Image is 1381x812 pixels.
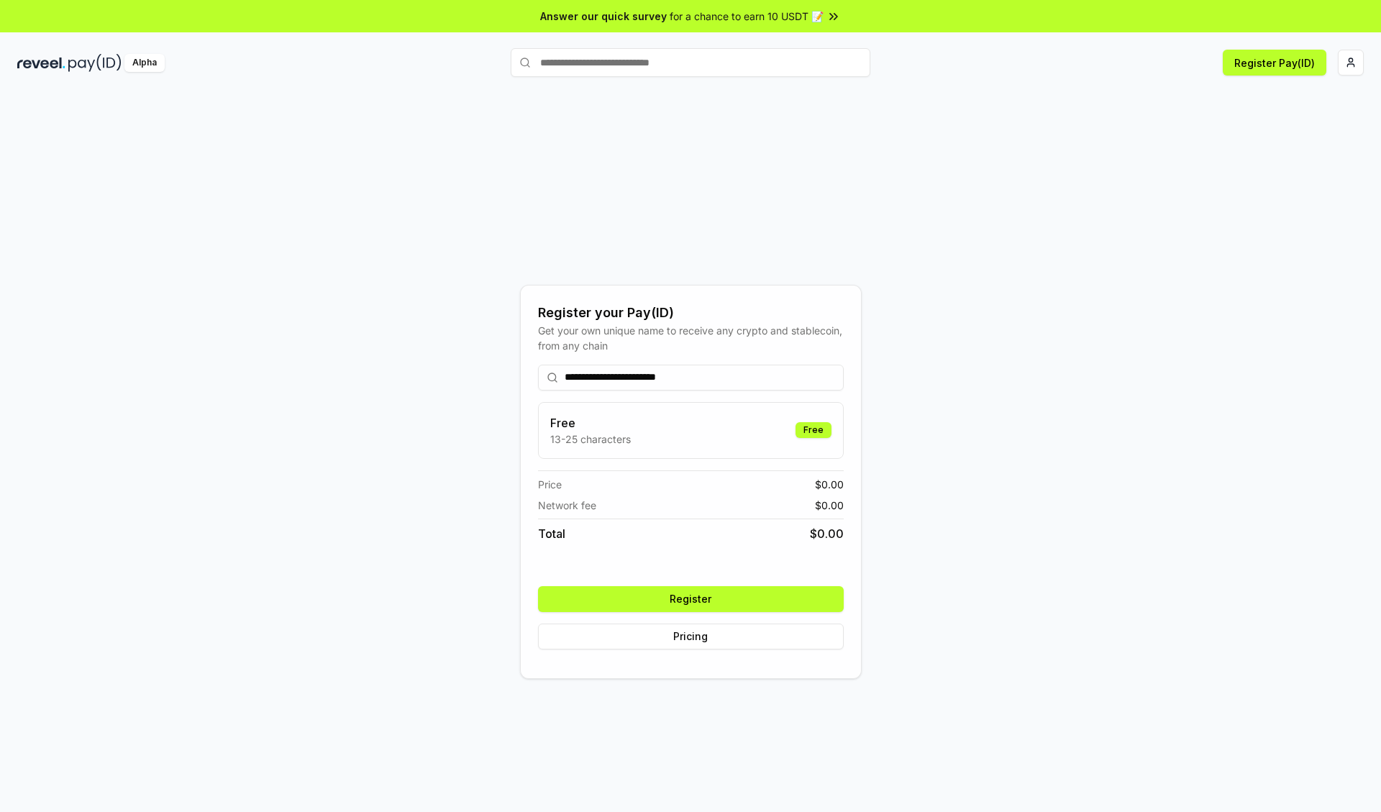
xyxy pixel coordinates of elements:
[815,498,844,513] span: $ 0.00
[540,9,667,24] span: Answer our quick survey
[550,432,631,447] p: 13-25 characters
[538,586,844,612] button: Register
[796,422,831,438] div: Free
[1223,50,1326,76] button: Register Pay(ID)
[68,54,122,72] img: pay_id
[538,525,565,542] span: Total
[538,323,844,353] div: Get your own unique name to receive any crypto and stablecoin, from any chain
[550,414,631,432] h3: Free
[538,477,562,492] span: Price
[538,624,844,649] button: Pricing
[538,498,596,513] span: Network fee
[815,477,844,492] span: $ 0.00
[17,54,65,72] img: reveel_dark
[810,525,844,542] span: $ 0.00
[670,9,824,24] span: for a chance to earn 10 USDT 📝
[538,303,844,323] div: Register your Pay(ID)
[124,54,165,72] div: Alpha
